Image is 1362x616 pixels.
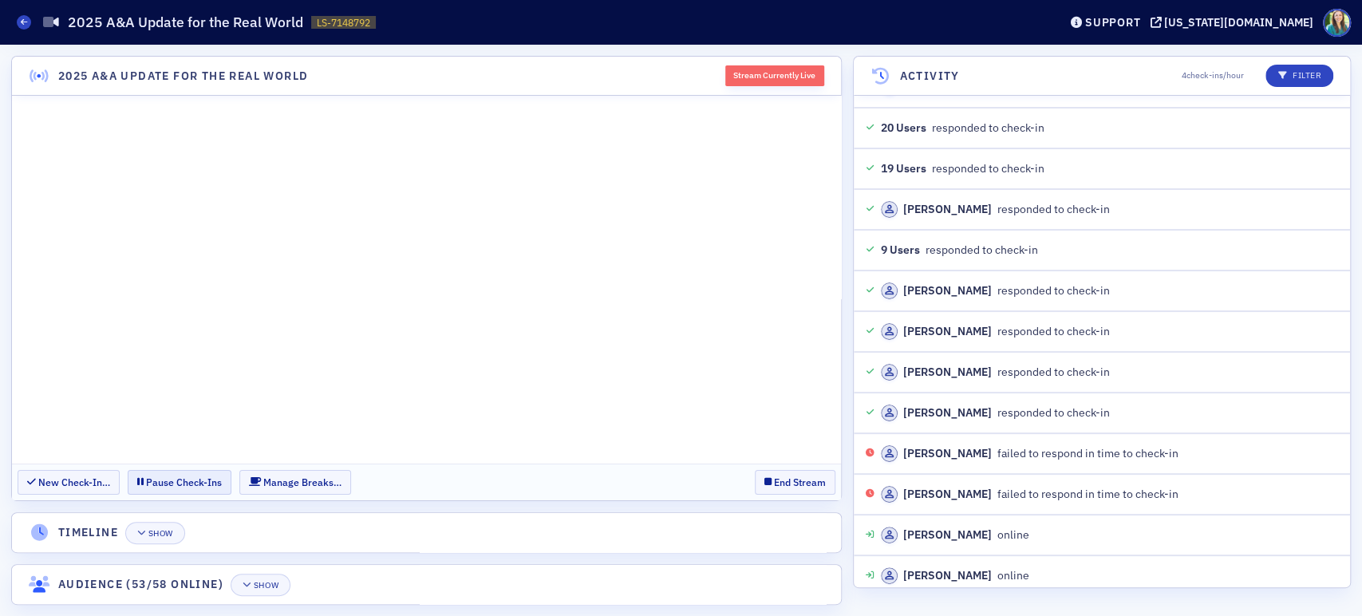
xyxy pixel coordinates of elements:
div: Support [1085,15,1140,30]
button: [US_STATE][DOMAIN_NAME] [1150,17,1319,28]
div: online [881,527,1029,543]
span: Profile [1323,9,1351,37]
div: responded to check-in [881,282,1110,299]
div: [PERSON_NAME] [903,527,992,543]
button: End Stream [755,470,835,495]
div: [PERSON_NAME] [903,282,992,299]
div: [US_STATE][DOMAIN_NAME] [1164,15,1313,30]
div: [PERSON_NAME] [903,405,992,421]
div: failed to respond in time to check-in [881,445,1178,462]
h4: Timeline [58,524,118,541]
div: [PERSON_NAME] [903,445,992,462]
div: [PERSON_NAME] [903,486,992,503]
div: responded to check-in [881,364,1110,381]
h4: 2025 A&A Update for the Real World [58,68,309,85]
span: 4 check-ins/hour [1181,69,1243,82]
div: Stream Currently Live [725,65,824,86]
div: responded to check-in [881,405,1110,421]
button: Show [231,574,290,596]
button: Show [125,522,185,544]
h4: Audience (53/58 online) [58,576,223,593]
div: [PERSON_NAME] [903,323,992,340]
div: Show [254,581,278,590]
span: responded to check-in [926,242,1038,259]
div: responded to check-in [881,323,1110,340]
button: Manage Breaks… [239,470,351,495]
span: responded to check-in [932,160,1044,177]
button: New Check-In… [18,470,120,495]
div: responded to check-in [881,201,1110,218]
p: Filter [1277,69,1321,82]
h1: 2025 A&A Update for the Real World [68,13,303,32]
span: responded to check-in [932,120,1044,136]
h4: Activity [899,68,959,85]
span: LS-7148792 [317,16,370,30]
div: [PERSON_NAME] [903,567,992,584]
div: Show [148,529,173,538]
div: [PERSON_NAME] [903,364,992,381]
button: Filter [1265,65,1333,87]
span: 20 Users [881,120,926,136]
div: online [881,567,1029,584]
div: [PERSON_NAME] [903,201,992,218]
div: failed to respond in time to check-in [881,486,1178,503]
span: 9 Users [881,242,920,259]
button: Pause Check-Ins [128,470,231,495]
span: 19 Users [881,160,926,177]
